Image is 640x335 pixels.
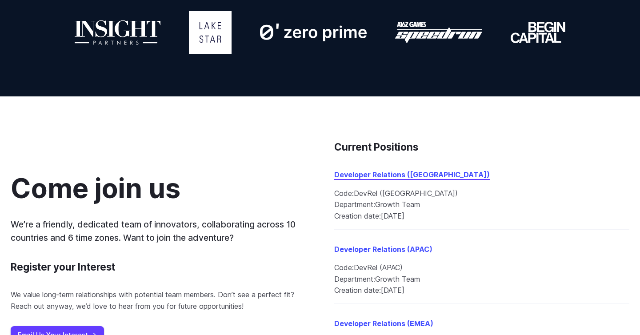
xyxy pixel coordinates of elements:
[334,262,629,274] li: DevRel (APAC)
[334,245,432,254] a: Developer Relations (APAC)
[334,188,629,199] li: DevRel ([GEOGRAPHIC_DATA])
[334,319,433,328] a: Developer Relations (EMEA)
[334,274,629,285] li: Growth Team
[334,263,354,272] span: Code:
[334,199,629,211] li: Growth Team
[11,289,306,312] p: We value long-term relationships with potential team members. Don’t see a perfect fit? Reach out ...
[334,139,629,155] h3: Current Positions
[11,174,180,203] h2: Come join us
[334,275,375,283] span: Department:
[334,170,490,179] a: Developer Relations ([GEOGRAPHIC_DATA])
[334,286,381,295] span: Creation date:
[334,211,629,222] li: [DATE]
[334,285,629,296] li: [DATE]
[334,211,381,220] span: Creation date:
[334,189,354,198] span: Code:
[11,218,306,245] p: We’re a friendly, dedicated team of innovators, collaborating across 10 countries and 6 time zone...
[334,200,375,209] span: Department:
[11,259,115,275] h3: Register your Interest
